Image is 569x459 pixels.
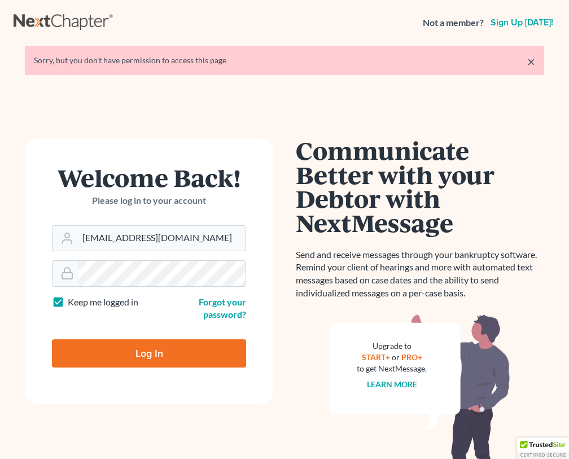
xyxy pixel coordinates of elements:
div: Sorry, but you don't have permission to access this page [34,55,535,66]
strong: Not a member? [423,16,484,29]
a: PRO+ [401,352,422,362]
div: Upgrade to [357,340,427,352]
span: or [392,352,400,362]
h1: Communicate Better with your Debtor with NextMessage [296,138,544,235]
p: Send and receive messages through your bankruptcy software. Remind your client of hearings and mo... [296,248,544,300]
a: × [527,55,535,68]
input: Email Address [78,226,246,251]
p: Please log in to your account [52,194,246,207]
label: Keep me logged in [68,296,138,309]
a: Learn more [367,379,417,389]
a: Sign up [DATE]! [488,18,555,27]
div: to get NextMessage. [357,363,427,374]
a: START+ [362,352,390,362]
h1: Welcome Back! [52,165,246,190]
div: TrustedSite Certified [517,438,569,459]
input: Log In [52,339,246,368]
a: Forgot your password? [199,296,246,320]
